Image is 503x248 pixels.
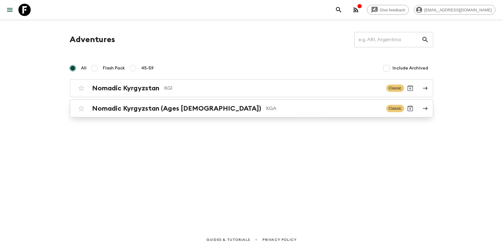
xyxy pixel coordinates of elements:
p: KGA [266,105,381,112]
input: e.g. AR1, Argentina [354,31,422,48]
span: Give feedback [377,8,409,12]
span: Include Archived [393,65,428,71]
h2: Nomadic Kyrgyzstan (Ages [DEMOGRAPHIC_DATA]) [92,104,261,112]
span: [EMAIL_ADDRESS][DOMAIN_NAME] [421,8,495,12]
button: menu [4,4,16,16]
div: [EMAIL_ADDRESS][DOMAIN_NAME] [414,5,496,15]
a: Nomadic KyrgyzstanKG1ClassicArchive [70,79,433,97]
a: Guides & Tutorials [206,236,250,243]
span: Flash Pack [103,65,125,71]
button: search adventures [333,4,345,16]
span: Classic [386,105,404,112]
button: Archive [404,102,416,115]
button: Archive [404,82,416,94]
span: Classic [386,85,404,92]
a: Privacy Policy [262,236,296,243]
h2: Nomadic Kyrgyzstan [92,84,160,92]
h1: Adventures [70,33,115,46]
span: All [81,65,87,71]
p: KG1 [164,85,381,92]
a: Give feedback [367,5,409,15]
span: 45-59 [141,65,154,71]
a: Nomadic Kyrgyzstan (Ages [DEMOGRAPHIC_DATA])KGAClassicArchive [70,100,433,117]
